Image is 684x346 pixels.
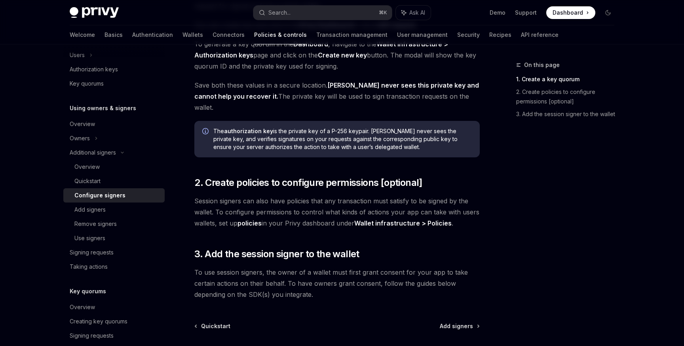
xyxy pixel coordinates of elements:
a: Security [457,25,480,44]
div: Signing requests [70,248,114,257]
a: Recipes [489,25,511,44]
a: Overview [63,160,165,174]
div: Remove signers [74,219,117,229]
a: Demo [490,9,505,17]
a: Use signers [63,231,165,245]
a: User management [397,25,448,44]
div: Authorization keys [70,65,118,74]
h5: Key quorums [70,287,106,296]
strong: [PERSON_NAME] never sees this private key and cannot help you recover it. [194,81,479,100]
a: API reference [521,25,559,44]
a: Transaction management [316,25,388,44]
a: Add signers [440,322,479,330]
a: Overview [63,300,165,314]
a: Support [515,9,537,17]
a: Add signers [63,203,165,217]
div: Configure signers [74,191,125,200]
a: Signing requests [63,245,165,260]
a: Quickstart [63,174,165,188]
div: Add signers [74,205,106,214]
span: ⌘ K [379,10,387,16]
div: Search... [268,8,291,17]
span: Save both these values in a secure location. The private key will be used to sign transaction req... [194,80,480,113]
div: Key quorums [70,79,104,88]
a: Key quorums [63,76,165,91]
a: Connectors [213,25,245,44]
strong: Create new key [318,51,367,59]
a: Quickstart [195,322,230,330]
img: dark logo [70,7,119,18]
span: Add signers [440,322,473,330]
div: Quickstart [74,176,101,186]
div: Overview [74,162,100,172]
a: Configure signers [63,188,165,203]
a: Authorization keys [63,62,165,76]
a: policies [237,219,262,227]
span: To generate a key quorum in the , navigate to the page and click on the button. The modal will sh... [194,38,480,72]
a: Basics [104,25,123,44]
strong: Wallet infrastructure > Policies [354,219,452,227]
span: Quickstart [201,322,230,330]
a: Policies & controls [254,25,307,44]
a: 3. Add the session signer to the wallet [516,108,621,120]
span: 2. Create policies to configure permissions [optional] [194,176,422,189]
a: Authentication [132,25,173,44]
a: Signing requests [63,329,165,343]
div: Use signers [74,233,105,243]
span: 3. Add the session signer to the wallet [194,248,359,260]
span: The is the private key of a P-256 keypair. [PERSON_NAME] never sees the private key, and verifies... [213,127,472,151]
div: Taking actions [70,262,108,271]
div: Owners [70,134,90,143]
div: Signing requests [70,331,114,340]
span: Session signers can also have policies that any transaction must satisfy to be signed by the wall... [194,195,480,229]
a: Remove signers [63,217,165,231]
span: To use session signers, the owner of a wallet must first grant consent for your app to take certa... [194,267,480,300]
a: 2. Create policies to configure permissions [optional] [516,86,621,108]
span: Ask AI [409,9,425,17]
h5: Using owners & signers [70,103,136,113]
div: Creating key quorums [70,317,127,326]
a: 1. Create a key quorum [516,73,621,86]
div: Overview [70,302,95,312]
strong: authorization key [224,128,273,134]
button: Search...⌘K [253,6,392,20]
span: Dashboard [553,9,583,17]
button: Toggle dark mode [602,6,614,19]
a: Welcome [70,25,95,44]
a: Dashboard [546,6,595,19]
a: Taking actions [63,260,165,274]
a: Wallets [182,25,203,44]
a: Overview [63,117,165,131]
button: Ask AI [396,6,431,20]
svg: Info [202,128,210,136]
div: Overview [70,119,95,129]
a: Creating key quorums [63,314,165,329]
div: Additional signers [70,148,116,157]
span: On this page [524,60,560,70]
